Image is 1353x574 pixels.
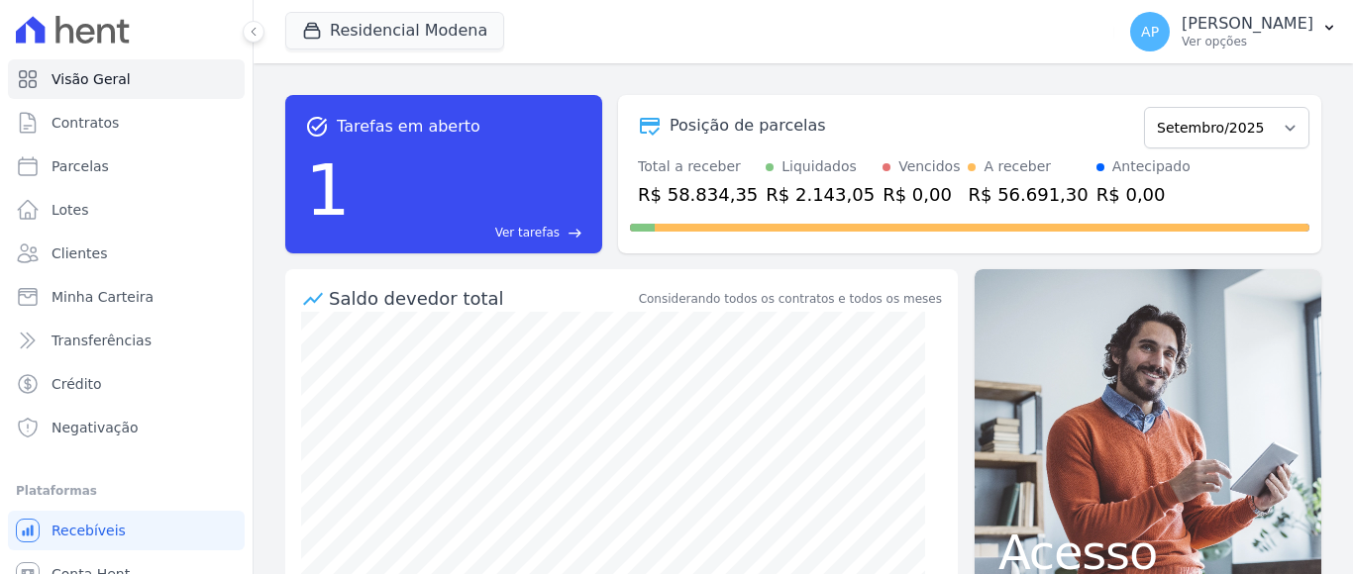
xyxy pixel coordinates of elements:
[1141,25,1159,39] span: AP
[8,103,245,143] a: Contratos
[639,290,942,308] div: Considerando todos os contratos e todos os meses
[305,115,329,139] span: task_alt
[52,200,89,220] span: Lotes
[52,156,109,176] span: Parcelas
[8,321,245,360] a: Transferências
[781,156,857,177] div: Liquidados
[8,59,245,99] a: Visão Geral
[8,511,245,550] a: Recebíveis
[766,181,875,208] div: R$ 2.143,05
[968,181,1088,208] div: R$ 56.691,30
[52,287,154,307] span: Minha Carteira
[883,181,960,208] div: R$ 0,00
[52,418,139,437] span: Negativação
[8,364,245,404] a: Crédito
[1114,4,1353,59] button: AP [PERSON_NAME] Ver opções
[16,479,237,503] div: Plataformas
[52,331,152,350] span: Transferências
[1182,14,1313,34] p: [PERSON_NAME]
[8,277,245,317] a: Minha Carteira
[359,224,582,241] a: Ver tarefas east
[285,12,504,49] button: Residencial Modena
[670,114,826,138] div: Posição de parcelas
[1096,181,1191,208] div: R$ 0,00
[638,156,758,177] div: Total a receber
[8,146,245,186] a: Parcelas
[1112,156,1191,177] div: Antecipado
[898,156,960,177] div: Vencidos
[52,243,107,263] span: Clientes
[638,181,758,208] div: R$ 58.834,35
[568,226,582,240] span: east
[8,234,245,273] a: Clientes
[52,113,119,133] span: Contratos
[305,139,351,241] div: 1
[495,224,560,241] span: Ver tarefas
[984,156,1051,177] div: A receber
[337,115,480,139] span: Tarefas em aberto
[329,285,635,312] div: Saldo devedor total
[52,69,131,89] span: Visão Geral
[52,521,126,540] span: Recebíveis
[8,190,245,230] a: Lotes
[8,408,245,447] a: Negativação
[1182,34,1313,49] p: Ver opções
[52,374,102,394] span: Crédito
